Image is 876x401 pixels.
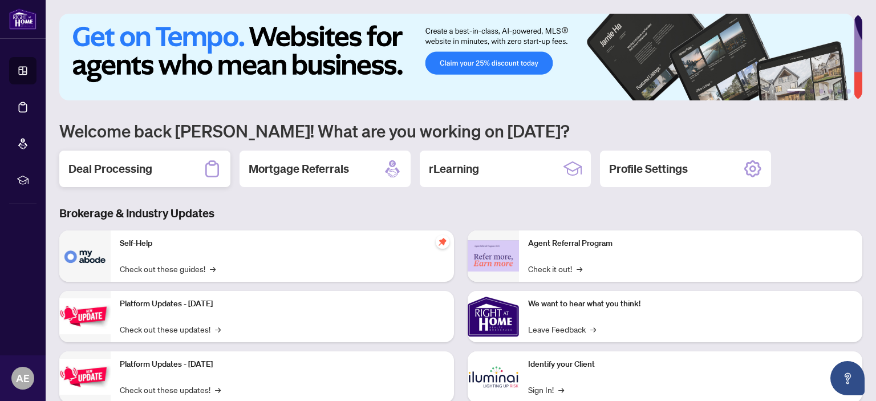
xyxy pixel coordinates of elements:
[468,240,519,272] img: Agent Referral Program
[819,89,824,94] button: 3
[9,9,36,30] img: logo
[59,14,854,100] img: Slide 0
[210,262,216,275] span: →
[468,291,519,342] img: We want to hear what you think!
[528,383,564,396] a: Sign In!→
[528,237,853,250] p: Agent Referral Program
[828,89,833,94] button: 4
[120,262,216,275] a: Check out these guides!→
[810,89,814,94] button: 2
[120,323,221,335] a: Check out these updates!→
[215,323,221,335] span: →
[558,383,564,396] span: →
[120,237,445,250] p: Self-Help
[577,262,582,275] span: →
[120,383,221,396] a: Check out these updates!→
[68,161,152,177] h2: Deal Processing
[215,383,221,396] span: →
[787,89,805,94] button: 1
[120,358,445,371] p: Platform Updates - [DATE]
[120,298,445,310] p: Platform Updates - [DATE]
[59,359,111,395] img: Platform Updates - July 8, 2025
[830,361,865,395] button: Open asap
[528,262,582,275] a: Check it out!→
[59,205,862,221] h3: Brokerage & Industry Updates
[528,298,853,310] p: We want to hear what you think!
[59,120,862,141] h1: Welcome back [PERSON_NAME]! What are you working on [DATE]?
[609,161,688,177] h2: Profile Settings
[837,89,842,94] button: 5
[846,89,851,94] button: 6
[436,235,449,249] span: pushpin
[59,230,111,282] img: Self-Help
[429,161,479,177] h2: rLearning
[249,161,349,177] h2: Mortgage Referrals
[528,358,853,371] p: Identify your Client
[590,323,596,335] span: →
[528,323,596,335] a: Leave Feedback→
[59,298,111,334] img: Platform Updates - July 21, 2025
[16,370,30,386] span: AE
